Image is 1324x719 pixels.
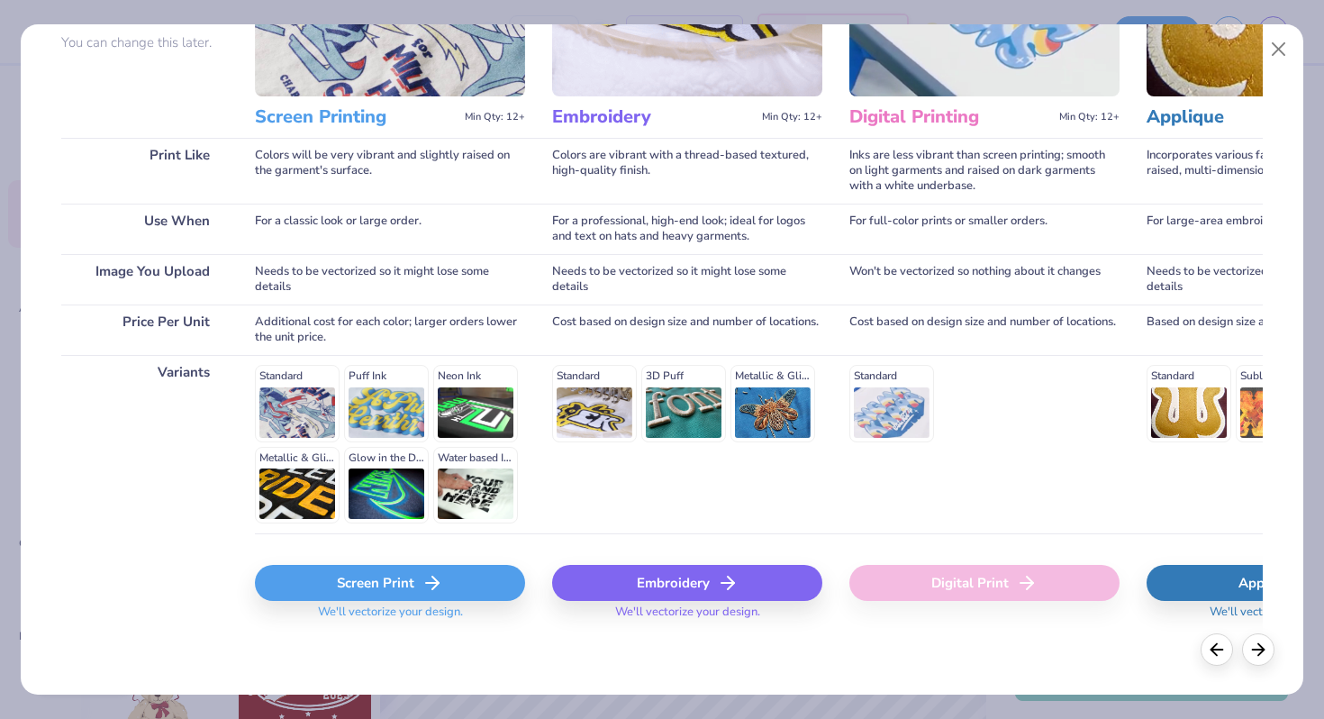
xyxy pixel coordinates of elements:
div: Screen Print [255,565,525,601]
div: Digital Print [849,565,1120,601]
div: Variants [61,355,228,533]
div: Cost based on design size and number of locations. [849,305,1120,355]
div: Cost based on design size and number of locations. [552,305,822,355]
div: Needs to be vectorized so it might lose some details [255,254,525,305]
div: For a classic look or large order. [255,204,525,254]
div: Needs to be vectorized so it might lose some details [552,254,822,305]
span: Min Qty: 12+ [1059,111,1120,123]
div: Additional cost for each color; larger orders lower the unit price. [255,305,525,355]
span: Min Qty: 12+ [762,111,822,123]
span: We'll vectorize your design. [311,605,470,631]
div: Inks are less vibrant than screen printing; smooth on light garments and raised on dark garments ... [849,138,1120,204]
div: Price Per Unit [61,305,228,355]
h3: Embroidery [552,105,755,129]
div: Image You Upload [61,254,228,305]
div: Won't be vectorized so nothing about it changes [849,254,1120,305]
div: For full-color prints or smaller orders. [849,204,1120,254]
button: Close [1262,32,1296,67]
div: Colors are vibrant with a thread-based textured, high-quality finish. [552,138,822,204]
span: We'll vectorize your design. [608,605,767,631]
div: For a professional, high-end look; ideal for logos and text on hats and heavy garments. [552,204,822,254]
div: Use When [61,204,228,254]
p: You can change this later. [61,35,228,50]
span: Min Qty: 12+ [465,111,525,123]
div: Print Like [61,138,228,204]
div: Embroidery [552,565,822,601]
h3: Screen Printing [255,105,458,129]
h3: Digital Printing [849,105,1052,129]
div: Colors will be very vibrant and slightly raised on the garment's surface. [255,138,525,204]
